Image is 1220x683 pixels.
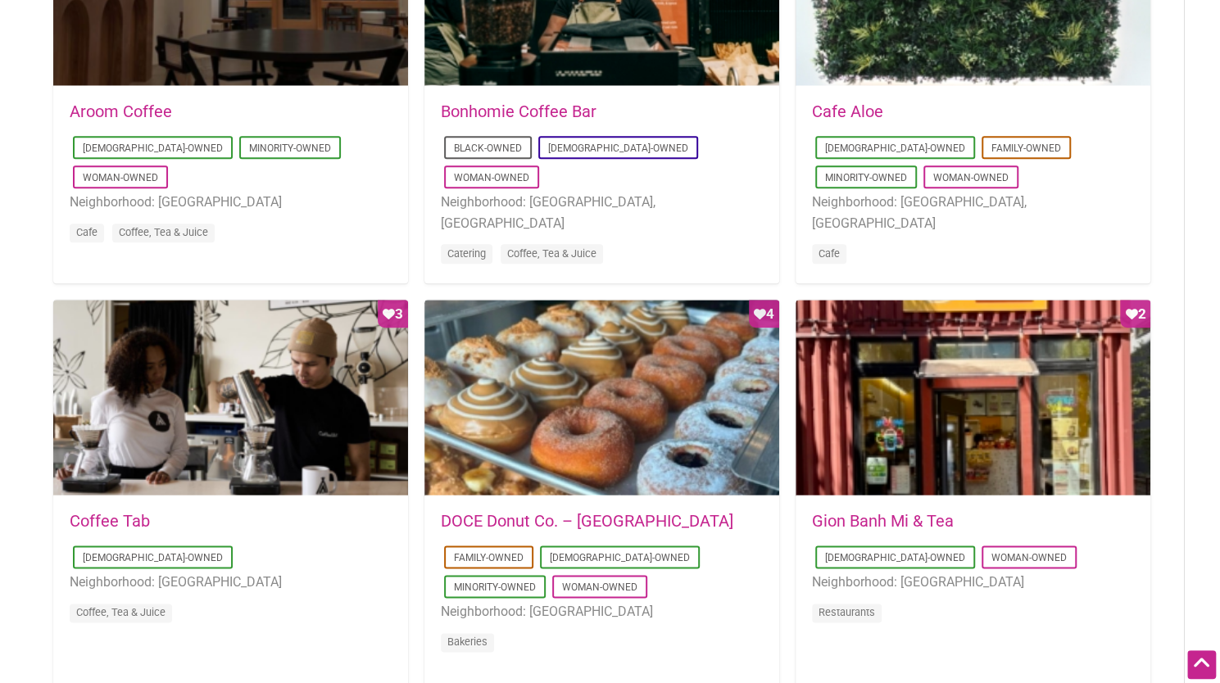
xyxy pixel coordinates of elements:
a: Restaurants [819,606,875,618]
a: Minority-Owned [454,581,536,593]
a: Cafe [76,226,98,238]
a: Coffee, Tea & Juice [507,247,596,260]
a: Family-Owned [454,552,524,563]
li: Neighborhood: [GEOGRAPHIC_DATA] [812,572,1134,593]
a: Cafe [819,247,840,260]
a: Family-Owned [991,142,1061,154]
a: Woman-Owned [933,172,1009,183]
a: Gion Banh Mi & Tea [812,511,954,531]
li: Neighborhood: [GEOGRAPHIC_DATA] [441,601,763,622]
a: [DEMOGRAPHIC_DATA]-Owned [825,552,965,563]
a: Woman-Owned [991,552,1067,563]
a: [DEMOGRAPHIC_DATA]-Owned [550,552,690,563]
li: Neighborhood: [GEOGRAPHIC_DATA] [70,572,392,593]
a: Bonhomie Coffee Bar [441,102,596,121]
a: [DEMOGRAPHIC_DATA]-Owned [825,142,965,154]
a: Coffee Tab [70,511,150,531]
a: Bakeries [447,636,488,648]
a: Catering [447,247,486,260]
a: [DEMOGRAPHIC_DATA]-Owned [548,142,688,154]
div: Scroll Back to Top [1187,650,1216,679]
a: Coffee, Tea & Juice [119,226,208,238]
a: Minority-Owned [825,172,907,183]
a: Woman-Owned [562,581,637,593]
a: Cafe Aloe [812,102,883,121]
a: Woman-Owned [83,172,158,183]
a: Woman-Owned [454,172,529,183]
li: Neighborhood: [GEOGRAPHIC_DATA], [GEOGRAPHIC_DATA] [441,192,763,233]
li: Neighborhood: [GEOGRAPHIC_DATA] [70,192,392,213]
a: Minority-Owned [249,142,331,154]
a: Aroom Coffee [70,102,172,121]
li: Neighborhood: [GEOGRAPHIC_DATA], [GEOGRAPHIC_DATA] [812,192,1134,233]
a: DOCE Donut Co. – [GEOGRAPHIC_DATA] [441,511,733,531]
a: Black-Owned [454,142,522,154]
a: [DEMOGRAPHIC_DATA]-Owned [83,142,223,154]
a: Coffee, Tea & Juice [76,606,166,618]
a: [DEMOGRAPHIC_DATA]-Owned [83,552,223,563]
